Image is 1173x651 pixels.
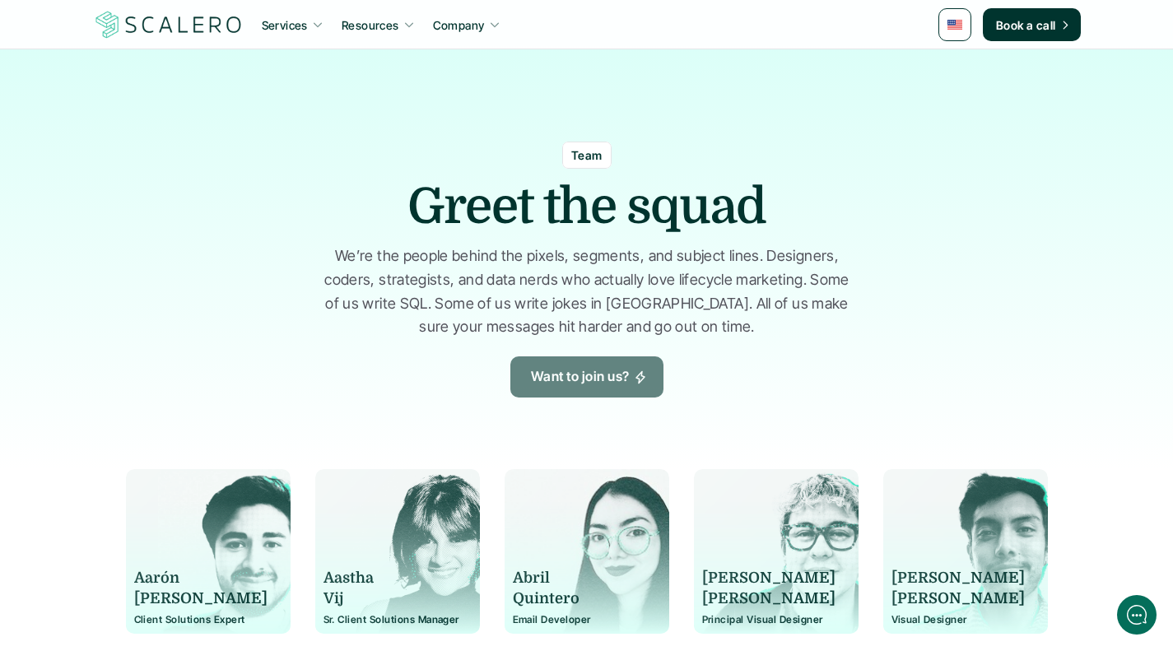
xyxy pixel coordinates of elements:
p: Company [433,16,485,34]
p: [PERSON_NAME] [891,588,1025,609]
p: Vij [324,588,457,609]
p: Abril [513,568,646,588]
p: Principal Visual Designer [702,614,850,625]
a: Book a call [983,8,1081,41]
h1: Hi! Welcome to [GEOGRAPHIC_DATA]. [25,80,305,106]
p: Resources [342,16,399,34]
p: [PERSON_NAME] [134,588,268,609]
p: Services [262,16,308,34]
iframe: gist-messenger-bubble-iframe [1117,595,1157,635]
p: [PERSON_NAME] [702,568,836,588]
h1: Greet the squad [407,177,766,236]
p: Sr. Client Solutions Manager [324,614,472,625]
p: Aastha [324,568,457,588]
p: Book a call [996,16,1056,34]
img: Scalero company logo [93,9,244,40]
p: Aarón [134,568,268,588]
h2: Let us know if we can help with lifecycle marketing. [25,109,305,188]
span: We run on Gist [137,545,208,556]
p: We’re the people behind the pixels, segments, and subject lines. Designers, coders, strategists, ... [319,244,854,339]
p: Email Developer [513,614,661,625]
a: Want to join us? [510,356,663,398]
p: Quintero [513,588,646,609]
a: Scalero company logo [93,10,244,40]
p: [PERSON_NAME] [702,588,836,609]
button: New conversation [26,218,304,251]
p: Team [571,146,603,164]
p: Visual Designer [891,614,1040,625]
span: New conversation [106,228,198,241]
p: [PERSON_NAME] [891,568,1025,588]
p: Client Solutions Expert [134,614,282,625]
p: Want to join us? [531,366,630,388]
